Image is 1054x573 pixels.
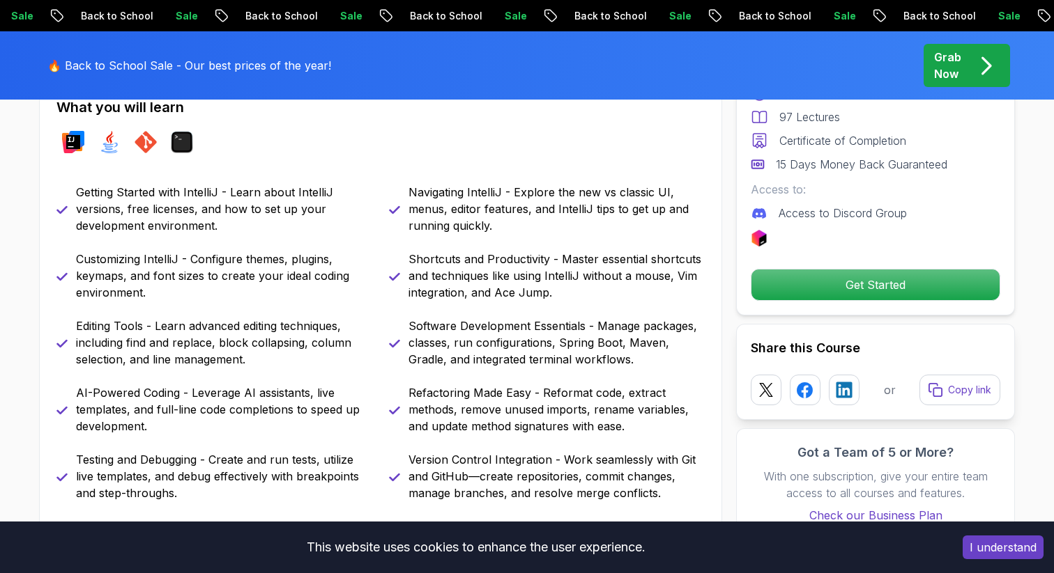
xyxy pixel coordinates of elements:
p: Editing Tools - Learn advanced editing techniques, including find and replace, block collapsing, ... [76,317,372,368]
p: Sale [326,9,371,23]
p: Shortcuts and Productivity - Master essential shortcuts and techniques like using IntelliJ withou... [408,251,705,301]
h2: Share this Course [751,338,1000,358]
a: Check our Business Plan [751,507,1000,524]
p: Certificate of Completion [779,132,906,149]
img: jetbrains logo [751,230,767,246]
p: Refactoring Made Easy - Reformat code, extract methods, remove unused imports, rename variables, ... [408,384,705,434]
p: Back to School [231,9,326,23]
img: intellij logo [62,131,84,153]
p: Advanced Tools - Use built-in support for Spring Boot, Docker, Kubernetes, databases, and SSH for... [76,518,372,568]
img: terminal logo [171,131,193,153]
p: Sale [162,9,206,23]
p: Grab Now [934,49,961,82]
p: 15 Days Money Back Guaranteed [776,156,947,173]
div: This website uses cookies to enhance the user experience. [10,532,942,563]
p: Sale [655,9,700,23]
h3: Got a Team of 5 or More? [751,443,1000,462]
p: Back to School [396,9,491,23]
p: Sale [820,9,864,23]
p: Getting Started with IntelliJ - Learn about IntelliJ versions, free licenses, and how to set up y... [76,184,372,234]
p: Get Started [751,269,1000,300]
p: Back to School [725,9,820,23]
p: Copy link [948,383,991,397]
p: Customizing IntelliJ - Configure themes, plugins, keymaps, and font sizes to create your ideal co... [76,251,372,301]
button: Accept cookies [963,535,1044,559]
p: 🔥 Back to School Sale - Our best prices of the year! [47,57,331,74]
button: Copy link [919,375,1000,405]
img: git logo [135,131,157,153]
p: Navigating IntelliJ - Explore the new vs classic UI, menus, editor features, and IntelliJ tips to... [408,184,705,234]
p: Access to: [751,181,1000,198]
p: 97 Lectures [779,109,840,125]
p: With one subscription, give your entire team access to all courses and features. [751,468,1000,501]
img: java logo [98,131,121,153]
p: Back to School [889,9,984,23]
p: Back to School [560,9,655,23]
p: Access to Discord Group [779,205,907,221]
p: Back to School [67,9,162,23]
p: Testing and Debugging - Create and run tests, utilize live templates, and debug effectively with ... [76,451,372,501]
h2: What you will learn [56,97,705,117]
p: AI-Powered Coding - Leverage AI assistants, live templates, and full-line code completions to spe... [76,384,372,434]
p: or [884,382,896,398]
p: Sale [491,9,535,23]
p: Sale [984,9,1029,23]
button: Get Started [751,269,1000,301]
p: Software Development Essentials - Manage packages, classes, run configurations, Spring Boot, Mave... [408,317,705,368]
p: Version Control Integration - Work seamlessly with Git and GitHub—create repositories, commit cha... [408,451,705,501]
